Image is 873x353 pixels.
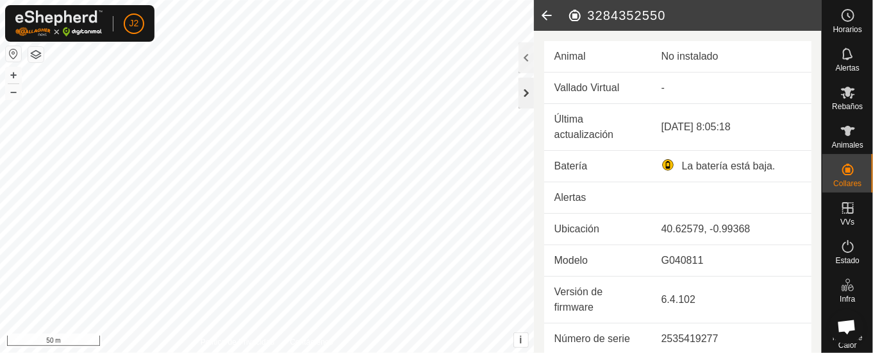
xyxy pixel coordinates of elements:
span: Collares [833,180,861,187]
span: Rebaños [832,103,863,110]
span: Animales [832,141,863,149]
button: – [6,84,21,99]
a: Política de Privacidad [201,336,274,348]
td: Última actualización [544,104,651,151]
span: Estado [836,257,860,264]
span: Infra [840,295,855,303]
a: Contáctenos [290,336,333,348]
td: Modelo [544,245,651,277]
button: + [6,67,21,83]
span: Mapa de Calor [826,334,870,349]
div: [DATE] 8:05:18 [661,119,801,135]
div: 40.62579, -0.99368 [661,221,801,237]
div: La batería está baja. [661,159,801,174]
app-display-virtual-paddock-transition: - [661,82,665,93]
span: Alertas [836,64,860,72]
td: Animal [544,41,651,73]
div: 6.4.102 [661,292,801,307]
button: i [514,333,528,347]
div: G040811 [661,253,801,268]
td: Batería [544,151,651,182]
td: Versión de firmware [544,277,651,323]
td: Alertas [544,182,651,214]
button: Capas del Mapa [28,47,44,62]
div: Chat abierto [829,309,864,344]
img: Logo Gallagher [15,10,103,37]
td: Vallado Virtual [544,73,651,104]
span: VVs [840,218,854,226]
td: Ubicación [544,214,651,245]
span: Horarios [833,26,862,33]
span: i [519,334,522,345]
div: No instalado [661,49,801,64]
button: Restablecer Mapa [6,46,21,62]
span: J2 [129,17,139,30]
div: 2535419277 [661,331,801,347]
h2: 3284352550 [567,8,822,23]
